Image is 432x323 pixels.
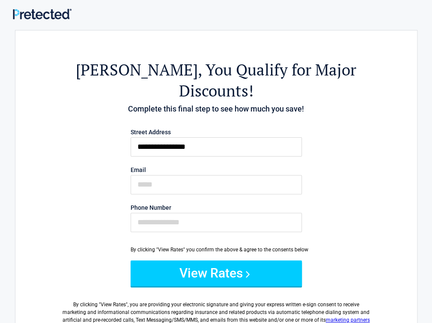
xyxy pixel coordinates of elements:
button: View Rates [131,260,302,286]
span: [PERSON_NAME] [76,59,198,80]
label: Phone Number [131,205,302,211]
img: Main Logo [13,9,72,19]
span: View Rates [101,302,126,308]
div: By clicking "View Rates" you confirm the above & agree to the consents below [131,246,302,254]
label: Email [131,167,302,173]
label: Street Address [131,129,302,135]
h4: Complete this final step to see how much you save! [63,103,370,115]
h2: , You Qualify for Major Discounts! [63,59,370,101]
